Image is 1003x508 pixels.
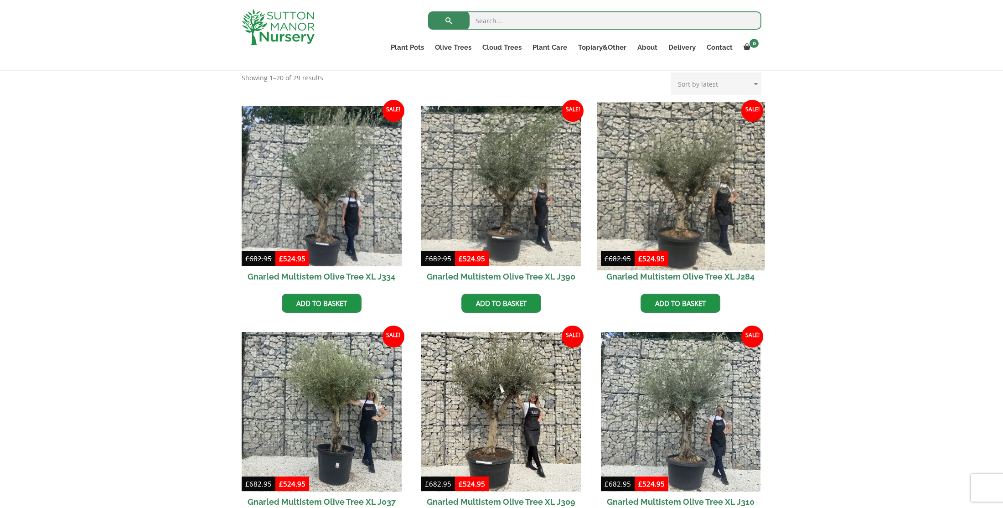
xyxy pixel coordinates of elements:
[605,479,609,488] span: £
[671,73,761,95] select: Shop order
[383,100,404,122] span: Sale!
[641,294,720,313] a: Add to basket: “Gnarled Multistem Olive Tree XL J284”
[245,479,249,488] span: £
[425,254,451,263] bdi: 682.95
[279,254,305,263] bdi: 524.95
[242,266,402,287] h2: Gnarled Multistem Olive Tree XL J334
[421,106,581,266] img: Gnarled Multistem Olive Tree XL J390
[245,479,272,488] bdi: 682.95
[279,479,283,488] span: £
[421,106,581,287] a: Sale! Gnarled Multistem Olive Tree XL J390
[421,266,581,287] h2: Gnarled Multistem Olive Tree XL J390
[425,254,429,263] span: £
[597,102,765,270] img: Gnarled Multistem Olive Tree XL J284
[741,100,763,122] span: Sale!
[605,254,631,263] bdi: 682.95
[638,254,642,263] span: £
[242,106,402,287] a: Sale! Gnarled Multistem Olive Tree XL J334
[663,41,701,54] a: Delivery
[605,479,631,488] bdi: 682.95
[245,254,249,263] span: £
[601,266,761,287] h2: Gnarled Multistem Olive Tree XL J284
[750,39,759,48] span: 0
[421,332,581,492] img: Gnarled Multistem Olive Tree XL J309
[428,11,761,30] input: Search...
[605,254,609,263] span: £
[477,41,527,54] a: Cloud Trees
[245,254,272,263] bdi: 682.95
[632,41,663,54] a: About
[562,326,584,347] span: Sale!
[279,479,305,488] bdi: 524.95
[638,479,665,488] bdi: 524.95
[527,41,573,54] a: Plant Care
[242,73,323,83] p: Showing 1–20 of 29 results
[383,326,404,347] span: Sale!
[601,106,761,287] a: Sale! Gnarled Multistem Olive Tree XL J284
[601,332,761,492] img: Gnarled Multistem Olive Tree XL J310
[385,41,429,54] a: Plant Pots
[459,254,485,263] bdi: 524.95
[459,254,463,263] span: £
[425,479,451,488] bdi: 682.95
[638,254,665,263] bdi: 524.95
[429,41,477,54] a: Olive Trees
[741,326,763,347] span: Sale!
[562,100,584,122] span: Sale!
[242,332,402,492] img: Gnarled Multistem Olive Tree XL J037
[282,294,362,313] a: Add to basket: “Gnarled Multistem Olive Tree XL J334”
[459,479,485,488] bdi: 524.95
[459,479,463,488] span: £
[638,479,642,488] span: £
[701,41,738,54] a: Contact
[461,294,541,313] a: Add to basket: “Gnarled Multistem Olive Tree XL J390”
[425,479,429,488] span: £
[242,106,402,266] img: Gnarled Multistem Olive Tree XL J334
[738,41,761,54] a: 0
[279,254,283,263] span: £
[573,41,632,54] a: Topiary&Other
[242,9,315,45] img: logo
